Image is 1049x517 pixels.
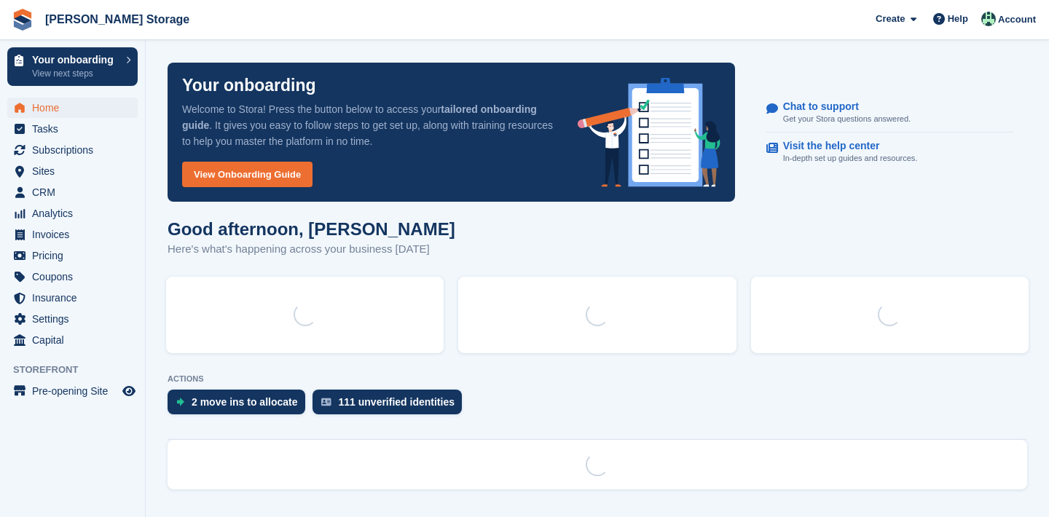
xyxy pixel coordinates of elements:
[783,140,906,152] p: Visit the help center
[7,381,138,401] a: menu
[7,161,138,181] a: menu
[783,113,911,125] p: Get your Stora questions answered.
[321,398,331,406] img: verify_identity-adf6edd0f0f0b5bbfe63781bf79b02c33cf7c696d77639b501bdc392416b5a36.svg
[32,245,119,266] span: Pricing
[7,330,138,350] a: menu
[176,398,184,406] img: move_ins_to_allocate_icon-fdf77a2bb77ea45bf5b3d319d69a93e2d87916cf1d5bf7949dd705db3b84f3ca.svg
[32,98,119,118] span: Home
[32,55,119,65] p: Your onboarding
[948,12,968,26] span: Help
[998,12,1036,27] span: Account
[168,374,1027,384] p: ACTIONS
[783,100,899,113] p: Chat to support
[32,224,119,245] span: Invoices
[7,309,138,329] a: menu
[182,77,316,94] p: Your onboarding
[7,224,138,245] a: menu
[32,140,119,160] span: Subscriptions
[32,288,119,308] span: Insurance
[32,381,119,401] span: Pre-opening Site
[7,140,138,160] a: menu
[32,182,119,202] span: CRM
[339,396,455,408] div: 111 unverified identities
[32,161,119,181] span: Sites
[32,203,119,224] span: Analytics
[981,12,996,26] img: Nicholas Pain
[32,67,119,80] p: View next steps
[182,101,554,149] p: Welcome to Stora! Press the button below to access your . It gives you easy to follow steps to ge...
[7,47,138,86] a: Your onboarding View next steps
[7,98,138,118] a: menu
[32,119,119,139] span: Tasks
[7,267,138,287] a: menu
[120,382,138,400] a: Preview store
[7,288,138,308] a: menu
[783,152,918,165] p: In-depth set up guides and resources.
[7,119,138,139] a: menu
[168,241,455,258] p: Here's what's happening across your business [DATE]
[168,390,313,422] a: 2 move ins to allocate
[32,267,119,287] span: Coupons
[7,245,138,266] a: menu
[7,182,138,202] a: menu
[168,219,455,239] h1: Good afternoon, [PERSON_NAME]
[7,203,138,224] a: menu
[39,7,195,31] a: [PERSON_NAME] Storage
[578,78,720,187] img: onboarding-info-6c161a55d2c0e0a8cae90662b2fe09162a5109e8cc188191df67fb4f79e88e88.svg
[182,162,313,187] a: View Onboarding Guide
[192,396,298,408] div: 2 move ins to allocate
[12,9,34,31] img: stora-icon-8386f47178a22dfd0bd8f6a31ec36ba5ce8667c1dd55bd0f319d3a0aa187defe.svg
[13,363,145,377] span: Storefront
[313,390,470,422] a: 111 unverified identities
[766,133,1013,172] a: Visit the help center In-depth set up guides and resources.
[32,309,119,329] span: Settings
[32,330,119,350] span: Capital
[876,12,905,26] span: Create
[766,93,1013,133] a: Chat to support Get your Stora questions answered.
